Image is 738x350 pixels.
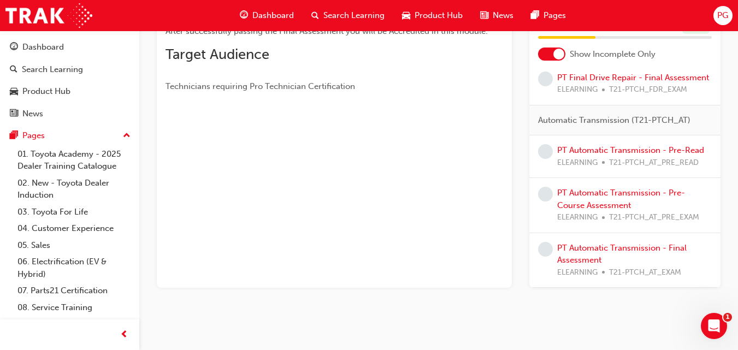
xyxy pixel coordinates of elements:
span: Show Incomplete Only [570,48,656,61]
span: Technicians requiring Pro Technician Certification [166,81,355,91]
span: Search Learning [323,9,385,22]
a: Product Hub [4,81,135,102]
a: PT Automatic Transmission - Pre-Read [557,145,704,155]
span: learningRecordVerb_NONE-icon [538,144,553,159]
a: 08. Service Training [13,299,135,316]
a: search-iconSearch Learning [303,4,393,27]
span: learningRecordVerb_NONE-icon [538,187,553,201]
button: DashboardSearch LearningProduct HubNews [4,35,135,126]
span: pages-icon [531,9,539,22]
span: T21-PTCH_AT_EXAM [609,266,681,279]
span: After successfully passing the Final Assessment you will be Accredited in this module. [166,26,488,36]
a: news-iconNews [471,4,522,27]
a: 03. Toyota For Life [13,204,135,221]
img: Trak [5,3,92,28]
span: news-icon [10,109,18,119]
a: PT Automatic Transmission - Pre-Course Assessment [557,188,685,210]
a: 05. Sales [13,237,135,254]
div: Product Hub [22,85,70,98]
span: ELEARNING [557,266,598,279]
button: Pages [4,126,135,146]
div: Search Learning [22,63,83,76]
a: guage-iconDashboard [231,4,303,27]
span: learningRecordVerb_NONE-icon [538,242,553,257]
span: Pages [544,9,566,22]
a: PT Automatic Transmission - Final Assessment [557,243,687,265]
span: prev-icon [120,328,128,342]
span: guage-icon [10,43,18,52]
span: ELEARNING [557,157,598,169]
a: PT Final Drive Repair - Final Assessment [557,73,709,82]
span: ELEARNING [557,84,598,96]
a: 02. New - Toyota Dealer Induction [13,175,135,204]
span: ELEARNING [557,211,598,224]
span: car-icon [402,9,410,22]
a: 01. Toyota Academy - 2025 Dealer Training Catalogue [13,146,135,175]
span: search-icon [10,65,17,75]
span: learningRecordVerb_NONE-icon [538,72,553,86]
span: car-icon [10,87,18,97]
span: news-icon [480,9,488,22]
a: 04. Customer Experience [13,220,135,237]
a: News [4,104,135,124]
span: T21-PTCH_AT_PRE_READ [609,157,699,169]
span: PG [717,9,728,22]
div: Pages [22,129,45,142]
span: guage-icon [240,9,248,22]
span: Dashboard [252,9,294,22]
a: Search Learning [4,60,135,80]
span: T21-PTCH_FDR_EXAM [609,84,687,96]
span: Product Hub [415,9,463,22]
span: Automatic Transmission (T21-PTCH_AT) [538,114,690,127]
a: pages-iconPages [522,4,575,27]
span: up-icon [123,129,131,143]
a: 09. Technical Training [13,316,135,333]
button: PG [713,6,733,25]
span: Target Audience [166,46,269,63]
a: 06. Electrification (EV & Hybrid) [13,253,135,282]
span: pages-icon [10,131,18,141]
span: News [493,9,513,22]
span: 1 [723,313,732,322]
span: search-icon [311,9,319,22]
a: 07. Parts21 Certification [13,282,135,299]
div: News [22,108,43,120]
span: T21-PTCH_AT_PRE_EXAM [609,211,699,224]
iframe: Intercom live chat [701,313,727,339]
a: Dashboard [4,37,135,57]
a: car-iconProduct Hub [393,4,471,27]
div: Dashboard [22,41,64,54]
